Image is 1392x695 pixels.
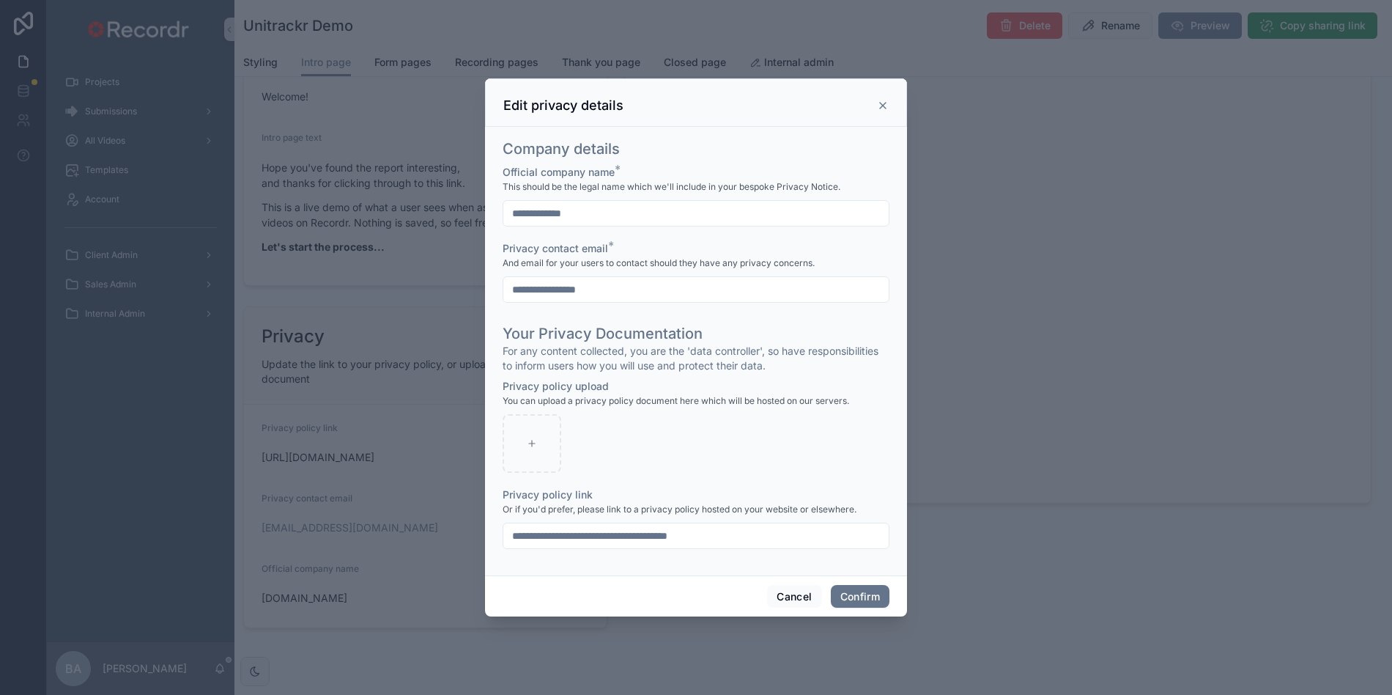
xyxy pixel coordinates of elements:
span: Privacy policy link [503,488,593,501]
span: This should be the legal name which we'll include in your bespoke Privacy Notice. [503,181,840,193]
span: And email for your users to contact should they have any privacy concerns. [503,257,815,269]
span: Privacy contact email [503,242,608,254]
span: For any content collected, you are the 'data controller', so have responsibilities to inform user... [503,344,889,373]
span: Privacy policy upload [503,380,609,392]
button: Cancel [767,585,821,608]
h1: Your Privacy Documentation [503,323,889,344]
span: Official company name [503,166,615,178]
h3: Edit privacy details [503,97,623,114]
span: You can upload a privacy policy document here which will be hosted on our servers. [503,395,849,407]
span: Or if you'd prefer, please link to a privacy policy hosted on your website or elsewhere. [503,504,856,515]
button: Confirm [831,585,889,608]
h1: Company details [503,139,620,159]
